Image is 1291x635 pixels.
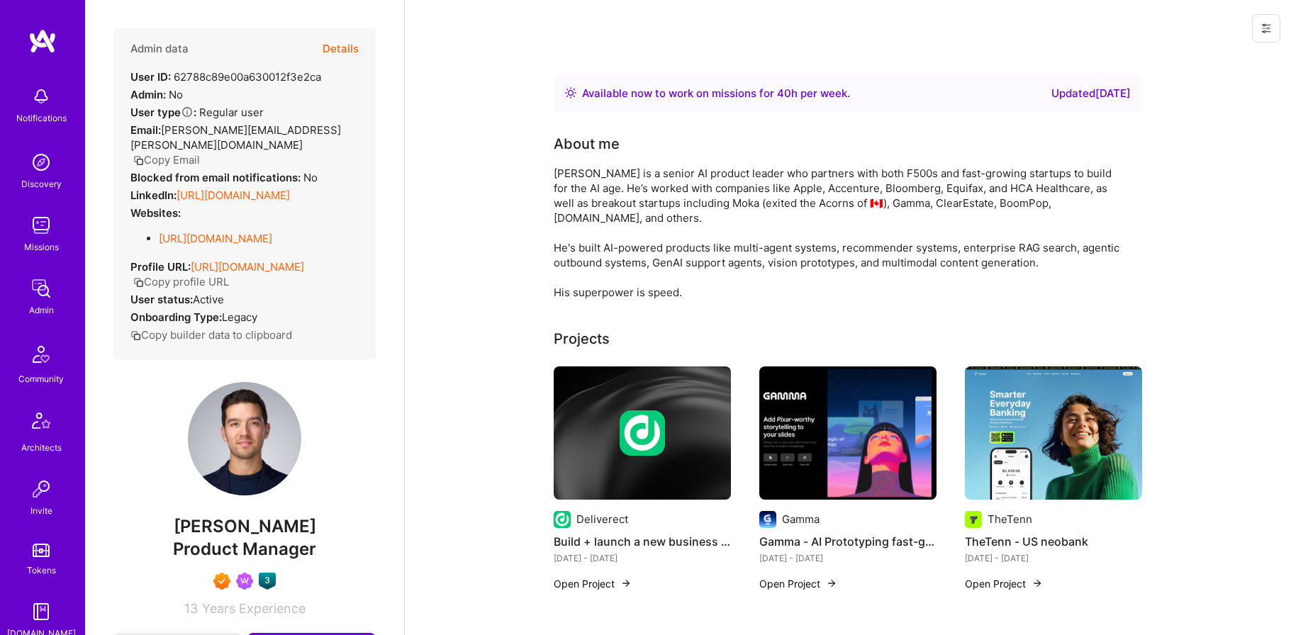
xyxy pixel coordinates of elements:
[133,277,144,288] i: icon Copy
[191,260,304,274] a: [URL][DOMAIN_NAME]
[222,310,257,324] span: legacy
[130,260,191,274] strong: Profile URL:
[130,293,193,306] strong: User status:
[323,28,359,69] button: Details
[27,274,55,303] img: admin teamwork
[759,511,776,528] img: Company logo
[965,366,1142,500] img: TheTenn - US neobank
[1032,578,1043,589] img: arrow-right
[24,337,58,371] img: Community
[173,539,316,559] span: Product Manager
[130,310,222,324] strong: Onboarding Type:
[130,189,177,202] strong: LinkedIn:
[113,516,376,537] span: [PERSON_NAME]
[759,532,937,551] h4: Gamma - AI Prototyping fast-growing AI B2C startup
[133,152,200,167] button: Copy Email
[130,105,264,120] div: Regular user
[188,382,301,495] img: User Avatar
[554,133,620,154] div: About me
[620,578,632,589] img: arrow-right
[130,87,183,102] div: No
[130,123,161,137] strong: Email:
[965,576,1043,591] button: Open Project
[202,601,306,616] span: Years Experience
[777,86,791,100] span: 40
[133,274,229,289] button: Copy profile URL
[181,106,194,118] i: Help
[130,70,171,84] strong: User ID:
[554,366,731,500] img: cover
[21,176,62,191] div: Discovery
[554,166,1121,300] div: [PERSON_NAME] is a senior AI product leader who partners with both F500s and fast-growing startup...
[554,328,610,349] div: Projects
[130,171,303,184] strong: Blocked from email notifications:
[21,440,62,455] div: Architects
[130,88,166,101] strong: Admin:
[759,366,937,500] img: Gamma - AI Prototyping fast-growing AI B2C startup
[27,475,55,503] img: Invite
[554,551,731,566] div: [DATE] - [DATE]
[33,544,50,557] img: tokens
[130,69,321,84] div: 62788c89e00a630012f3e2ca
[130,330,141,341] i: icon Copy
[965,551,1142,566] div: [DATE] - [DATE]
[782,512,820,527] div: Gamma
[554,511,571,528] img: Company logo
[965,511,982,528] img: Company logo
[576,512,628,527] div: Deliverect
[554,576,632,591] button: Open Project
[184,601,198,616] span: 13
[565,87,576,99] img: Availability
[28,28,57,54] img: logo
[130,106,196,119] strong: User type :
[759,576,837,591] button: Open Project
[130,170,318,185] div: No
[759,551,937,566] div: [DATE] - [DATE]
[130,43,189,55] h4: Admin data
[27,148,55,176] img: discovery
[213,573,230,590] img: Exceptional A.Teamer
[582,85,850,102] div: Available now to work on missions for h per week .
[554,532,731,551] h4: Build + launch a new business line
[988,512,1032,527] div: TheTenn
[236,573,253,590] img: Been on Mission
[130,327,292,342] button: Copy builder data to clipboard
[24,406,58,440] img: Architects
[193,293,224,306] span: Active
[620,410,665,456] img: Company logo
[130,206,181,220] strong: Websites:
[133,155,144,166] i: icon Copy
[16,111,67,125] div: Notifications
[177,189,290,202] a: [URL][DOMAIN_NAME]
[1051,85,1131,102] div: Updated [DATE]
[27,211,55,240] img: teamwork
[27,597,55,626] img: guide book
[29,303,54,317] div: Admin
[130,123,341,152] span: [PERSON_NAME][EMAIL_ADDRESS][PERSON_NAME][DOMAIN_NAME]
[159,232,272,245] a: [URL][DOMAIN_NAME]
[27,82,55,111] img: bell
[30,503,52,518] div: Invite
[826,578,837,589] img: arrow-right
[27,563,56,578] div: Tokens
[965,532,1142,551] h4: TheTenn - US neobank
[24,240,59,254] div: Missions
[18,371,64,386] div: Community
